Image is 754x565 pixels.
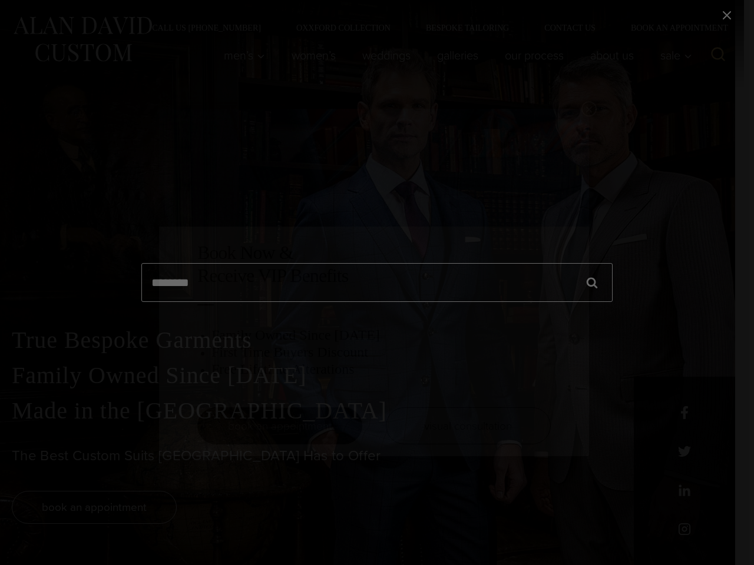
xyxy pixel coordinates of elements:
[581,101,597,117] button: Close
[211,361,551,378] h3: Free Lifetime Alterations
[197,241,551,287] h2: Book Now & Receive VIP Benefits
[386,407,551,444] a: visual consultation
[211,327,551,344] h3: Family Owned Since [DATE]
[211,344,551,361] h3: First Time Buyers Discount
[197,407,362,444] a: book an appointment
